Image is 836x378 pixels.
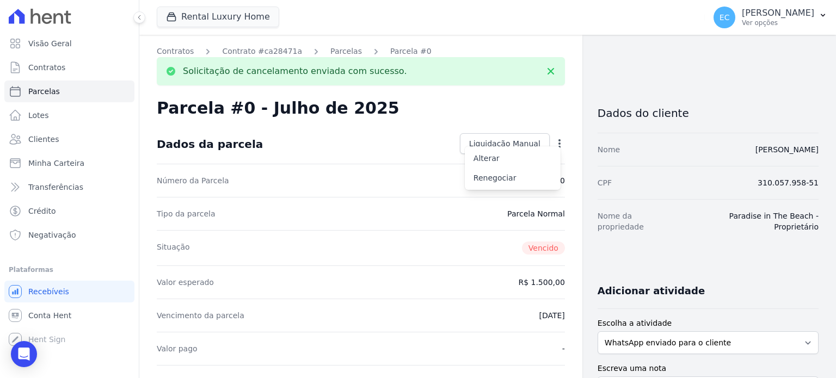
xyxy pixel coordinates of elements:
dt: Situação [157,241,190,255]
dt: Valor esperado [157,277,214,288]
p: Solicitação de cancelamento enviada com sucesso. [183,66,407,77]
button: Rental Luxury Home [157,7,279,27]
a: Crédito [4,200,134,222]
a: Recebíveis [4,281,134,302]
a: Transferências [4,176,134,198]
nav: Breadcrumb [157,46,565,57]
a: Lotes [4,104,134,126]
dd: 310.057.958-51 [758,177,819,188]
div: Dados da parcela [157,138,263,151]
a: [PERSON_NAME] [755,145,819,154]
dd: 0 [560,175,565,186]
a: Negativação [4,224,134,246]
a: Conta Hent [4,305,134,326]
span: Conta Hent [28,310,71,321]
dd: Parcela Normal [507,208,565,219]
div: Plataformas [9,263,130,276]
dt: Número da Parcela [157,175,229,186]
a: Renegociar [465,168,561,188]
h3: Adicionar atividade [598,284,705,298]
button: EC [PERSON_NAME] Ver opções [705,2,836,33]
p: Ver opções [742,18,814,27]
a: Parcelas [4,80,134,102]
span: Liquidação Manual [469,138,540,149]
dt: Vencimento da parcela [157,310,244,321]
span: Transferências [28,182,83,193]
dt: Tipo da parcela [157,208,216,219]
p: [PERSON_NAME] [742,8,814,18]
span: Clientes [28,134,59,145]
dt: Valor pago [157,343,198,354]
a: Alterar [465,148,561,168]
a: Liquidação Manual [460,133,550,154]
span: Minha Carteira [28,158,84,169]
dd: - [562,343,565,354]
dt: CPF [598,177,612,188]
span: Parcelas [28,86,60,97]
span: EC [720,14,730,21]
label: Escreva uma nota [598,363,819,374]
a: Minha Carteira [4,152,134,174]
div: Open Intercom Messenger [11,341,37,367]
dd: [DATE] [539,310,564,321]
span: Vencido [522,241,565,255]
span: Lotes [28,110,49,121]
a: Contratos [4,57,134,78]
h2: Parcela #0 - Julho de 2025 [157,98,399,118]
dt: Nome da propriedade [598,210,678,232]
dt: Nome [598,144,620,155]
span: Negativação [28,230,76,240]
a: Parcela #0 [390,46,432,57]
dd: Paradise in The Beach - Proprietário [687,210,819,232]
dd: R$ 1.500,00 [518,277,564,288]
span: Crédito [28,206,56,216]
a: Visão Geral [4,33,134,54]
span: Contratos [28,62,65,73]
a: Contratos [157,46,194,57]
span: Recebíveis [28,286,69,297]
h3: Dados do cliente [598,107,819,120]
a: Parcelas [330,46,362,57]
a: Clientes [4,128,134,150]
a: Contrato #ca28471a [222,46,302,57]
label: Escolha a atividade [598,318,819,329]
span: Visão Geral [28,38,72,49]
